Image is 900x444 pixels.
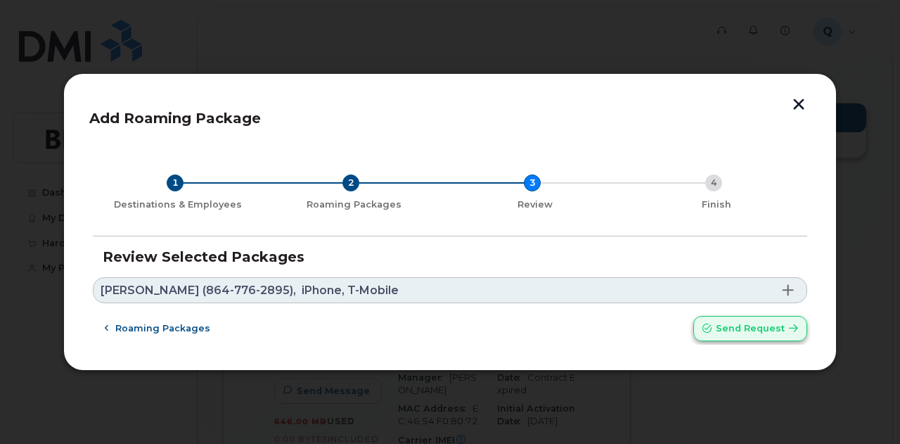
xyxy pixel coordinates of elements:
div: 2 [342,175,359,191]
span: Roaming packages [115,322,210,335]
span: Add Roaming Package [89,110,261,127]
div: Destinations & Employees [98,199,257,210]
a: [PERSON_NAME] (864-776-2895),iPhone, T-Mobile [93,277,807,303]
span: iPhone, T-Mobile [302,285,399,296]
button: Roaming packages [93,316,222,341]
div: Roaming Packages [269,199,439,210]
iframe: Messenger Launcher [839,383,889,433]
div: Finish [631,199,802,210]
button: Send request [693,316,807,341]
span: [PERSON_NAME] (864-776-2895), [101,285,296,296]
h3: Review Selected Packages [103,249,797,265]
span: Send request [716,322,785,335]
div: 4 [705,175,722,191]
